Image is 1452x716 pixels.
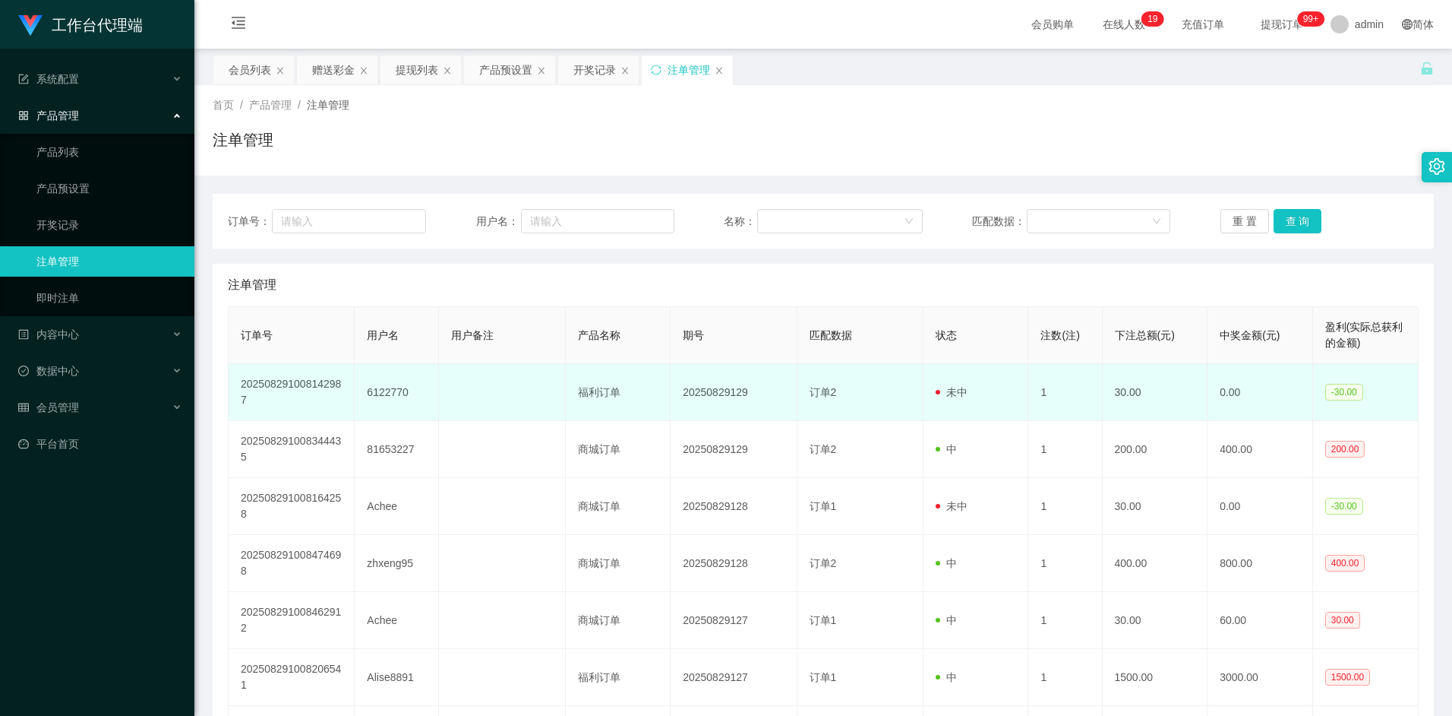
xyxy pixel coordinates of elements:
td: 202508291008142987 [229,364,355,421]
span: 产品管理 [18,109,79,122]
td: 200.00 [1103,421,1208,478]
td: 商城订单 [566,421,671,478]
td: 20250829128 [671,535,797,592]
i: 图标: profile [18,329,29,340]
td: Achee [355,592,439,649]
div: 注单管理 [668,55,710,84]
td: 20250829128 [671,478,797,535]
span: -30.00 [1325,384,1363,401]
span: 订单1 [810,614,837,626]
span: 数据中心 [18,365,79,377]
td: 20250829127 [671,649,797,706]
i: 图标: close [715,66,724,75]
td: 1 [1028,649,1102,706]
span: 中 [936,557,957,569]
i: 图标: check-circle-o [18,366,29,376]
span: 状态 [936,329,957,341]
td: 60.00 [1207,592,1313,649]
p: 1 [1147,11,1153,27]
img: logo.9652507e.png [18,15,43,36]
span: 下注总额(元) [1115,329,1175,341]
button: 重 置 [1220,209,1269,233]
span: 中 [936,671,957,683]
span: 内容中心 [18,328,79,341]
span: 中奖金额(元) [1220,329,1280,341]
td: 1 [1028,364,1102,421]
a: 图标: dashboard平台首页 [18,429,182,459]
td: 30.00 [1103,592,1208,649]
td: 1 [1028,478,1102,535]
span: 会员管理 [18,401,79,413]
div: 产品预设置 [479,55,532,84]
span: 未中 [936,500,967,512]
i: 图标: sync [651,65,661,75]
a: 即时注单 [36,283,182,313]
td: 1500.00 [1103,649,1208,706]
span: 盈利(实际总获利的金额) [1325,321,1403,349]
td: 1 [1028,421,1102,478]
a: 注单管理 [36,246,182,277]
span: 200.00 [1325,441,1365,458]
i: 图标: appstore-o [18,110,29,121]
div: 提现列表 [396,55,438,84]
input: 请输入 [272,209,426,233]
i: 图标: unlock [1420,62,1434,75]
td: 202508291008462912 [229,592,355,649]
td: 81653227 [355,421,439,478]
td: 商城订单 [566,535,671,592]
div: 开奖记录 [573,55,616,84]
span: 订单号 [241,329,273,341]
span: 匹配数据： [972,214,1027,230]
span: 匹配数据 [810,329,852,341]
span: / [298,99,301,111]
span: 订单1 [810,500,837,512]
i: 图标: setting [1428,158,1445,175]
span: 注数(注) [1040,329,1079,341]
span: 系统配置 [18,73,79,85]
td: 0.00 [1207,478,1313,535]
input: 请输入 [521,209,674,233]
span: 30.00 [1325,612,1360,629]
i: 图标: table [18,402,29,413]
td: zhxeng95 [355,535,439,592]
a: 产品列表 [36,137,182,167]
span: 注单管理 [307,99,349,111]
span: 订单2 [810,557,837,569]
span: 用户名 [367,329,399,341]
span: 用户名： [476,214,522,230]
span: / [240,99,243,111]
td: 30.00 [1103,478,1208,535]
span: 首页 [213,99,234,111]
td: 800.00 [1207,535,1313,592]
div: 赠送彩金 [312,55,355,84]
i: 图标: menu-fold [213,1,264,49]
i: 图标: close [620,66,630,75]
td: 20250829129 [671,364,797,421]
a: 产品预设置 [36,173,182,204]
td: 1 [1028,592,1102,649]
td: 400.00 [1207,421,1313,478]
span: 注单管理 [228,276,276,294]
i: 图标: down [1152,217,1161,227]
td: 202508291008164258 [229,478,355,535]
td: 30.00 [1103,364,1208,421]
td: 6122770 [355,364,439,421]
td: 20250829129 [671,421,797,478]
span: 400.00 [1325,555,1365,572]
h1: 注单管理 [213,128,273,151]
td: 福利订单 [566,364,671,421]
td: 400.00 [1103,535,1208,592]
span: -30.00 [1325,498,1363,515]
a: 工作台代理端 [18,18,143,30]
span: 订单号： [228,214,272,230]
span: 产品名称 [578,329,620,341]
td: 福利订单 [566,649,671,706]
td: 1 [1028,535,1102,592]
sup: 1000 [1297,11,1324,27]
i: 图标: form [18,74,29,84]
td: Achee [355,478,439,535]
td: 202508291008474698 [229,535,355,592]
td: 商城订单 [566,592,671,649]
p: 9 [1153,11,1158,27]
span: 产品管理 [249,99,292,111]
